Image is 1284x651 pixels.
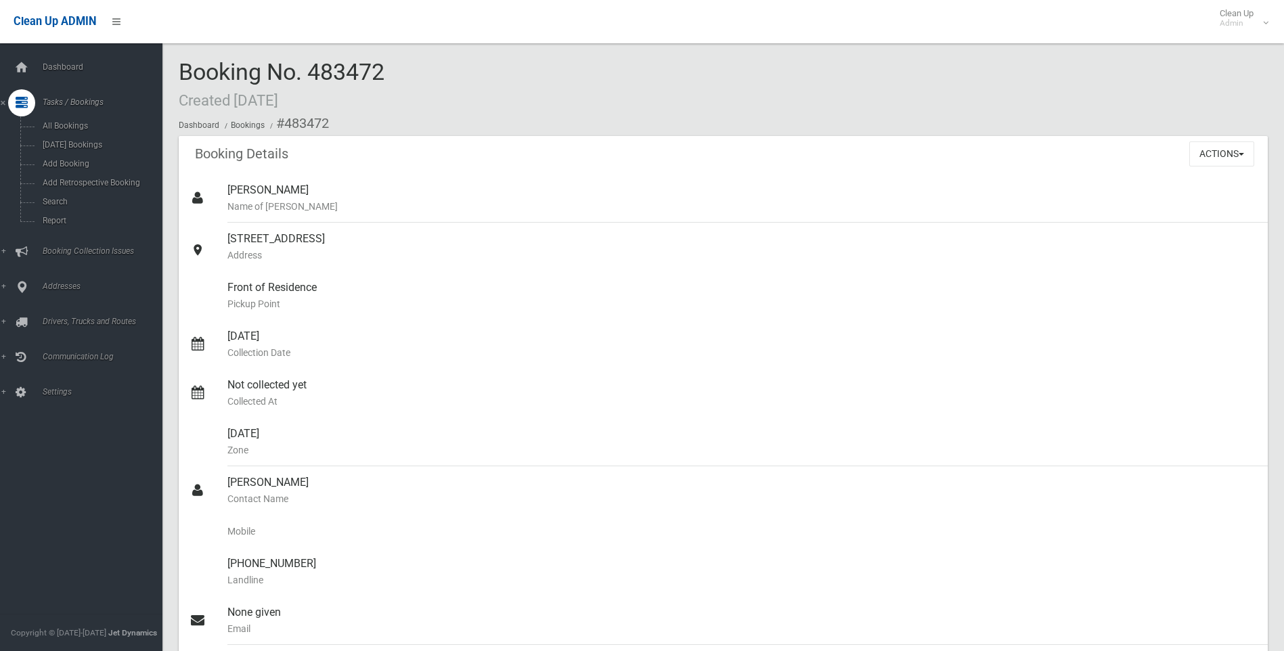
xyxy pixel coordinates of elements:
a: Bookings [231,120,265,130]
small: Contact Name [227,491,1257,507]
small: Email [227,621,1257,637]
small: Zone [227,442,1257,458]
small: Collection Date [227,344,1257,361]
span: Addresses [39,282,173,291]
small: Pickup Point [227,296,1257,312]
small: Created [DATE] [179,91,278,109]
div: Not collected yet [227,369,1257,418]
small: Landline [227,572,1257,588]
span: [DATE] Bookings [39,140,161,150]
span: Drivers, Trucks and Routes [39,317,173,326]
div: [PHONE_NUMBER] [227,547,1257,596]
span: Report [39,216,161,225]
div: [DATE] [227,418,1257,466]
div: [STREET_ADDRESS] [227,223,1257,271]
small: Admin [1220,18,1254,28]
span: Copyright © [DATE]-[DATE] [11,628,106,637]
span: Booking No. 483472 [179,58,384,111]
a: Dashboard [179,120,219,130]
small: Name of [PERSON_NAME] [227,198,1257,215]
span: Add Retrospective Booking [39,178,161,187]
small: Collected At [227,393,1257,409]
span: Add Booking [39,159,161,169]
button: Actions [1189,141,1254,166]
div: [DATE] [227,320,1257,369]
small: Address [227,247,1257,263]
div: Front of Residence [227,271,1257,320]
span: Dashboard [39,62,173,72]
span: Settings [39,387,173,397]
div: [PERSON_NAME] [227,174,1257,223]
span: Communication Log [39,352,173,361]
strong: Jet Dynamics [108,628,157,637]
div: [PERSON_NAME] [227,466,1257,515]
div: None given [227,596,1257,645]
span: Booking Collection Issues [39,246,173,256]
span: All Bookings [39,121,161,131]
li: #483472 [267,111,329,136]
span: Clean Up ADMIN [14,15,96,28]
header: Booking Details [179,141,305,167]
span: Clean Up [1213,8,1267,28]
span: Tasks / Bookings [39,97,173,107]
small: Mobile [227,523,1257,539]
span: Search [39,197,161,206]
